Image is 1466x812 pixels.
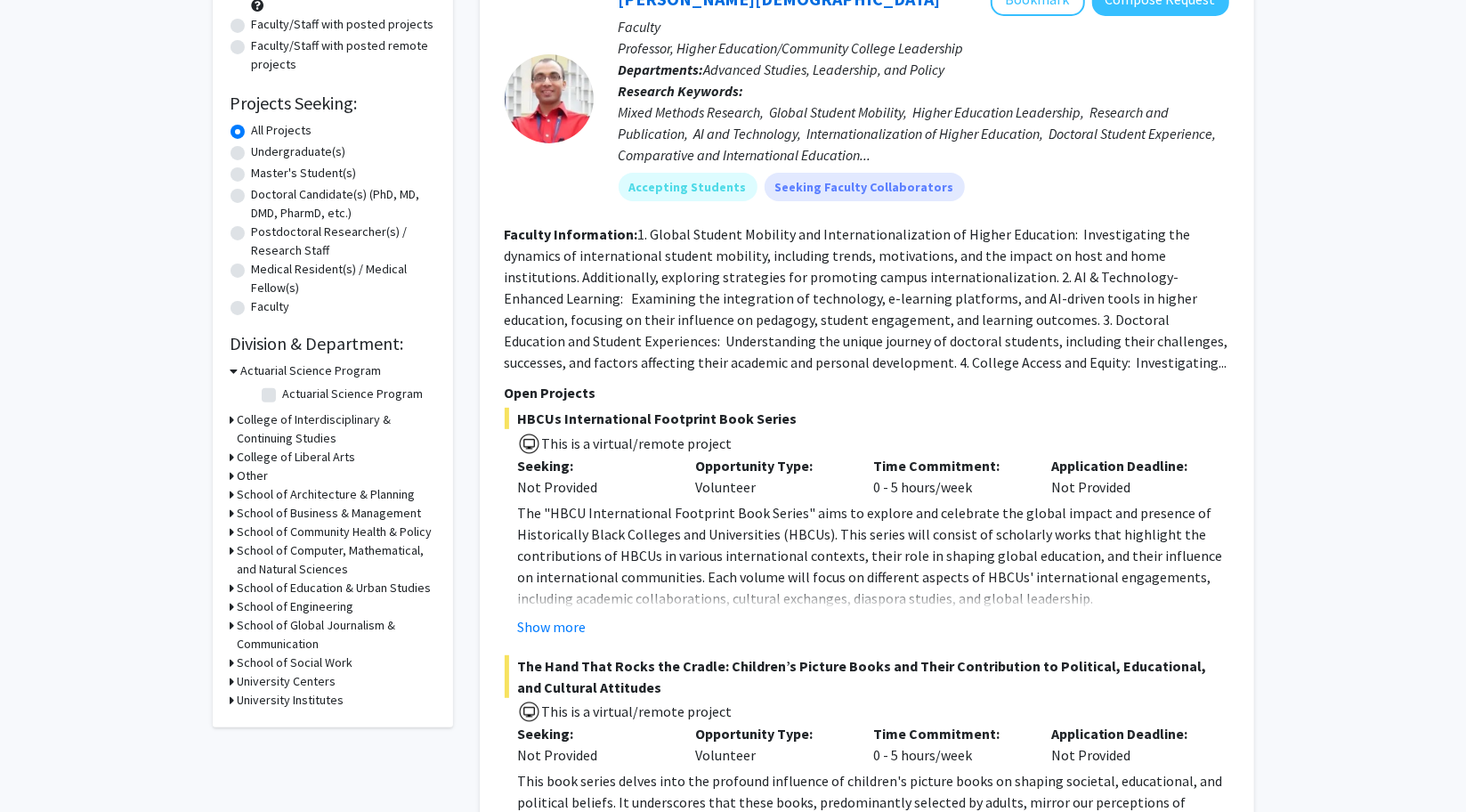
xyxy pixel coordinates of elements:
[1038,455,1216,498] div: Not Provided
[1051,723,1203,744] p: Application Deadline:
[518,455,669,476] p: Seeking:
[505,382,1229,403] p: Open Projects
[238,672,336,691] h3: University Centers
[238,410,435,448] h3: College of Interdisciplinary & Continuing Studies
[619,37,1229,59] p: Professor, Higher Education/Community College Leadership
[505,225,638,243] b: Faculty Information:
[1038,723,1216,766] div: Not Provided
[252,185,435,223] label: Doctoral Candidate(s) (PhD, MD, DMD, PharmD, etc.)
[695,455,846,476] p: Opportunity Type:
[252,142,346,161] label: Undergraduate(s)
[238,691,344,710] h3: University Institutes
[238,467,269,485] h3: Other
[252,297,290,316] label: Faculty
[283,385,424,403] label: Actuarial Science Program
[619,101,1229,166] div: Mixed Methods Research, Global Student Mobility, Higher Education Leadership, Research and Public...
[619,16,1229,37] p: Faculty
[252,260,435,297] label: Medical Resident(s) / Medical Fellow(s)
[860,723,1038,766] div: 0 - 5 hours/week
[518,723,669,744] p: Seeking:
[238,485,416,504] h3: School of Architecture & Planning
[682,723,860,766] div: Volunteer
[540,434,733,452] span: This is a virtual/remote project
[505,225,1228,371] fg-read-more: 1. Global Student Mobility and Internationalization of Higher Education: Investigating the dynami...
[238,504,422,523] h3: School of Business & Management
[619,82,744,100] b: Research Keywords:
[704,61,945,78] span: Advanced Studies, Leadership, and Policy
[873,455,1025,476] p: Time Commitment:
[238,523,433,541] h3: School of Community Health & Policy
[505,408,1229,429] span: HBCUs International Footprint Book Series
[518,744,669,766] div: Not Provided
[252,223,435,260] label: Postdoctoral Researcher(s) / Research Staff
[238,654,353,672] h3: School of Social Work
[13,732,76,799] iframe: Chat
[695,723,846,744] p: Opportunity Type:
[540,702,733,720] span: This is a virtual/remote project
[619,61,704,78] b: Departments:
[231,93,435,114] h2: Projects Seeking:
[238,579,432,597] h3: School of Education & Urban Studies
[231,333,435,354] h2: Division & Department:
[1051,455,1203,476] p: Application Deadline:
[241,361,382,380] h3: Actuarial Science Program
[252,121,312,140] label: All Projects
[765,173,965,201] mat-chip: Seeking Faculty Collaborators
[238,597,354,616] h3: School of Engineering
[682,455,860,498] div: Volunteer
[252,15,434,34] label: Faculty/Staff with posted projects
[860,455,1038,498] div: 0 - 5 hours/week
[238,541,435,579] h3: School of Computer, Mathematical, and Natural Sciences
[505,655,1229,698] span: The Hand That Rocks the Cradle: Children’s Picture Books and Their Contribution to Political, Edu...
[238,448,356,467] h3: College of Liberal Arts
[238,616,435,654] h3: School of Global Journalism & Communication
[873,723,1025,744] p: Time Commitment:
[252,37,435,74] label: Faculty/Staff with posted remote projects
[518,616,587,637] button: Show more
[518,502,1229,609] p: The "HBCU International Footprint Book Series" aims to explore and celebrate the global impact an...
[619,173,757,201] mat-chip: Accepting Students
[252,164,357,183] label: Master's Student(s)
[518,476,669,498] div: Not Provided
